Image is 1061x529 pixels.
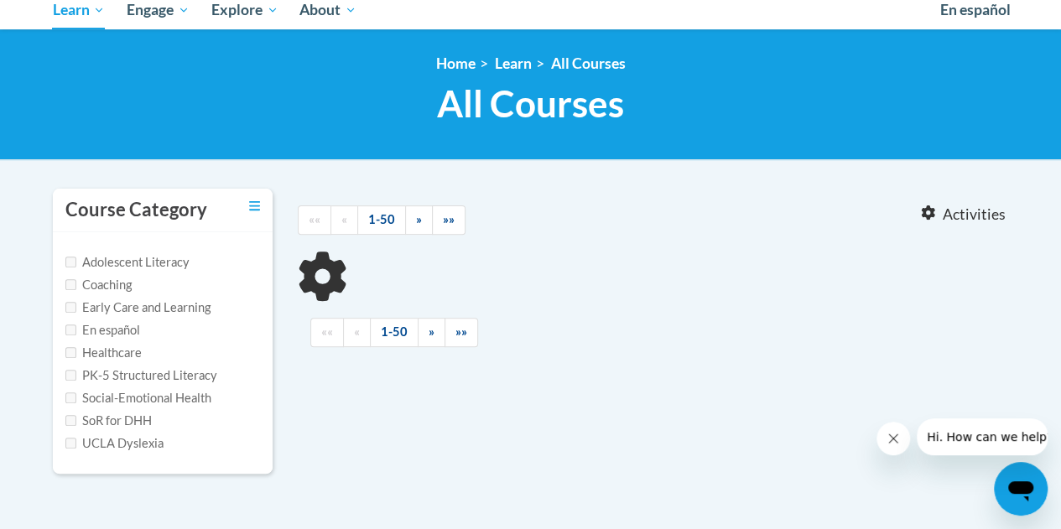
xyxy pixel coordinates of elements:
label: Healthcare [65,344,142,362]
a: Next [418,318,445,347]
input: Checkbox for Options [65,347,76,358]
iframe: Button to launch messaging window [994,462,1048,516]
a: End [445,318,478,347]
span: « [341,212,347,226]
span: »» [455,324,467,339]
input: Checkbox for Options [65,279,76,290]
a: Begining [310,318,344,347]
input: Checkbox for Options [65,415,76,426]
a: Home [436,54,476,72]
a: 1-50 [357,205,406,235]
label: En español [65,321,140,340]
a: 1-50 [370,318,419,347]
span: «« [309,212,320,226]
h3: Course Category [65,197,207,223]
label: Early Care and Learning [65,298,211,317]
a: Learn [495,54,532,72]
span: « [354,324,360,339]
iframe: Message from company [917,418,1048,455]
span: «« [321,324,333,339]
input: Checkbox for Options [65,302,76,313]
label: PK-5 Structured Literacy [65,366,217,385]
span: Hi. How can we help? [10,12,136,25]
a: Next [405,205,433,235]
a: All Courses [551,54,626,72]
label: Adolescent Literacy [65,253,190,272]
span: Activities [943,205,1006,224]
iframe: Close message [876,422,910,455]
label: UCLA Dyslexia [65,434,164,453]
input: Checkbox for Options [65,257,76,267]
a: End [432,205,465,235]
span: » [416,212,422,226]
a: Toggle collapse [249,197,260,215]
label: SoR for DHH [65,412,152,430]
span: All Courses [437,81,624,126]
a: Begining [298,205,331,235]
input: Checkbox for Options [65,392,76,403]
label: Social-Emotional Health [65,389,211,407]
input: Checkbox for Options [65,438,76,449]
input: Checkbox for Options [65,370,76,381]
span: En español [940,1,1011,18]
a: Previous [343,318,371,347]
a: Previous [330,205,358,235]
label: Coaching [65,276,132,294]
span: »» [443,212,455,226]
input: Checkbox for Options [65,324,76,335]
span: » [429,324,434,339]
